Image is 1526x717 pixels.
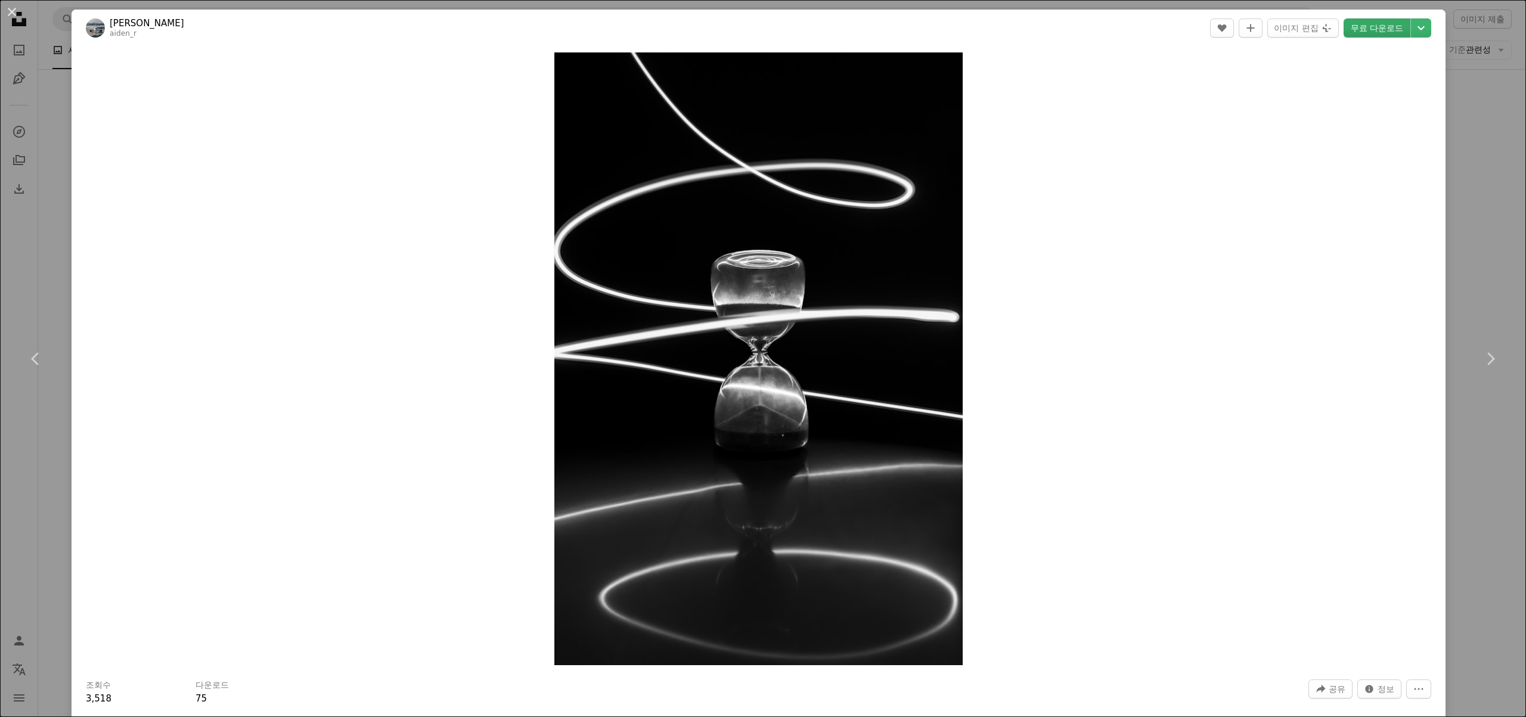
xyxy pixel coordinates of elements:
[86,693,111,704] span: 3,518
[1267,18,1338,38] button: 이미지 편집
[110,17,184,29] a: [PERSON_NAME]
[1308,679,1353,699] button: 이 이미지 공유
[1210,18,1234,38] button: 좋아요
[86,18,105,38] img: Aiden Rosewell의 프로필로 이동
[1344,18,1410,38] a: 무료 다운로드
[554,52,963,665] img: 모래시계와 가벼운 트레일은 시간을 반영합니다.
[86,679,111,691] h3: 조회수
[196,679,229,691] h3: 다운로드
[1329,680,1345,698] span: 공유
[1378,680,1394,698] span: 정보
[1357,679,1401,699] button: 이 이미지 관련 통계
[554,52,963,665] button: 이 이미지 확대
[1411,18,1431,38] button: 다운로드 크기 선택
[110,29,137,38] a: aiden_r
[1406,679,1431,699] button: 더 많은 작업
[1239,18,1263,38] button: 컬렉션에 추가
[196,693,207,704] span: 75
[1454,302,1526,416] a: 다음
